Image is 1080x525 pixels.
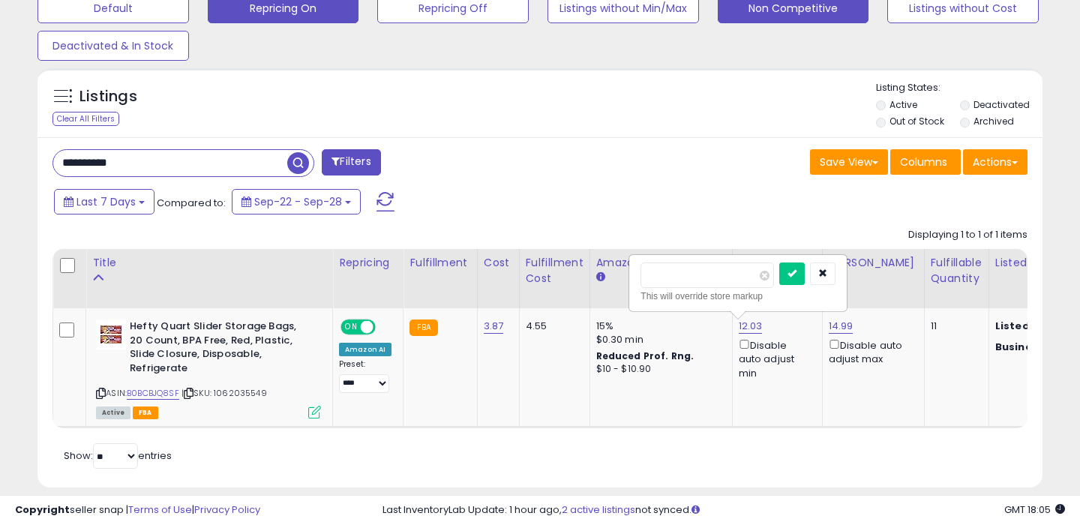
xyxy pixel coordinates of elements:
[889,115,944,127] label: Out of Stock
[76,194,136,209] span: Last 7 Days
[342,321,361,334] span: ON
[973,98,1030,111] label: Deactivated
[596,333,721,346] div: $0.30 min
[157,196,226,210] span: Compared to:
[339,359,391,393] div: Preset:
[484,319,504,334] a: 3.87
[52,112,119,126] div: Clear All Filters
[562,502,635,517] a: 2 active listings
[484,255,513,271] div: Cost
[931,319,977,333] div: 11
[339,343,391,356] div: Amazon AI
[130,319,312,379] b: Hefty Quart Slider Storage Bags, 20 Count, BPA Free, Red, Plastic, Slide Closure, Disposable, Ref...
[92,255,326,271] div: Title
[15,503,260,517] div: seller snap | |
[596,255,726,271] div: Amazon Fees
[526,255,583,286] div: Fulfillment Cost
[739,319,763,334] a: 12.03
[128,502,192,517] a: Terms of Use
[64,448,172,463] span: Show: entries
[829,319,853,334] a: 14.99
[1004,502,1065,517] span: 2025-10-6 18:05 GMT
[409,255,470,271] div: Fulfillment
[232,189,361,214] button: Sep-22 - Sep-28
[54,189,154,214] button: Last 7 Days
[995,319,1063,333] b: Listed Price:
[963,149,1027,175] button: Actions
[908,228,1027,242] div: Displaying 1 to 1 of 1 items
[931,255,982,286] div: Fulfillable Quantity
[810,149,888,175] button: Save View
[900,154,947,169] span: Columns
[373,321,397,334] span: OFF
[890,149,961,175] button: Columns
[382,503,1065,517] div: Last InventoryLab Update: 1 hour ago, not synced.
[596,363,721,376] div: $10 - $10.90
[96,319,321,417] div: ASIN:
[596,349,694,362] b: Reduced Prof. Rng.
[995,340,1078,354] b: Business Price:
[829,337,913,366] div: Disable auto adjust max
[973,115,1014,127] label: Archived
[876,81,1043,95] p: Listing States:
[96,319,126,349] img: 51W9zoSYVKL._SL40_.jpg
[15,502,70,517] strong: Copyright
[829,255,918,271] div: [PERSON_NAME]
[127,387,179,400] a: B0BCBJQ8SF
[640,289,835,304] div: This will override store markup
[254,194,342,209] span: Sep-22 - Sep-28
[79,86,137,107] h5: Listings
[596,271,605,284] small: Amazon Fees.
[194,502,260,517] a: Privacy Policy
[37,31,189,61] button: Deactivated & In Stock
[133,406,158,419] span: FBA
[596,319,721,333] div: 15%
[409,319,437,336] small: FBA
[96,406,130,419] span: All listings currently available for purchase on Amazon
[526,319,578,333] div: 4.55
[889,98,917,111] label: Active
[739,337,811,380] div: Disable auto adjust min
[339,255,397,271] div: Repricing
[322,149,380,175] button: Filters
[181,387,267,399] span: | SKU: 1062035549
